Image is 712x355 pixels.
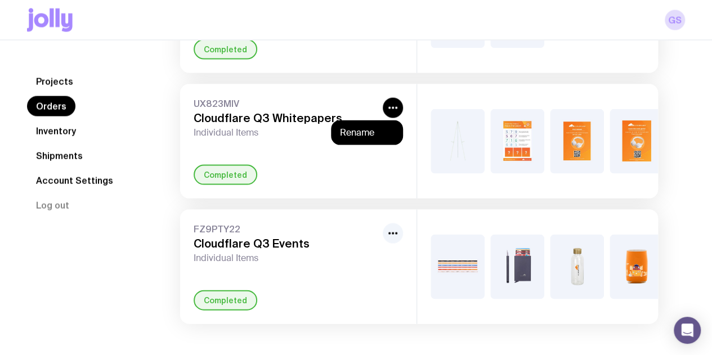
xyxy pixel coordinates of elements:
a: Shipments [27,146,92,166]
span: UX823MIV [194,97,378,109]
a: Orders [27,96,75,116]
button: Log out [27,195,78,215]
div: Completed [194,164,257,185]
a: Projects [27,71,82,92]
a: Account Settings [27,170,122,191]
h3: Cloudflare Q3 Whitepapers [194,111,378,124]
span: Individual Items [194,252,378,263]
button: Rename [340,127,394,138]
span: Individual Items [194,127,378,138]
div: Open Intercom Messenger [674,317,701,344]
h3: Cloudflare Q3 Events [194,236,378,250]
div: Completed [194,290,257,310]
a: GS [665,10,685,30]
span: FZ9PTY22 [194,223,378,234]
a: Inventory [27,121,85,141]
div: Completed [194,39,257,59]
